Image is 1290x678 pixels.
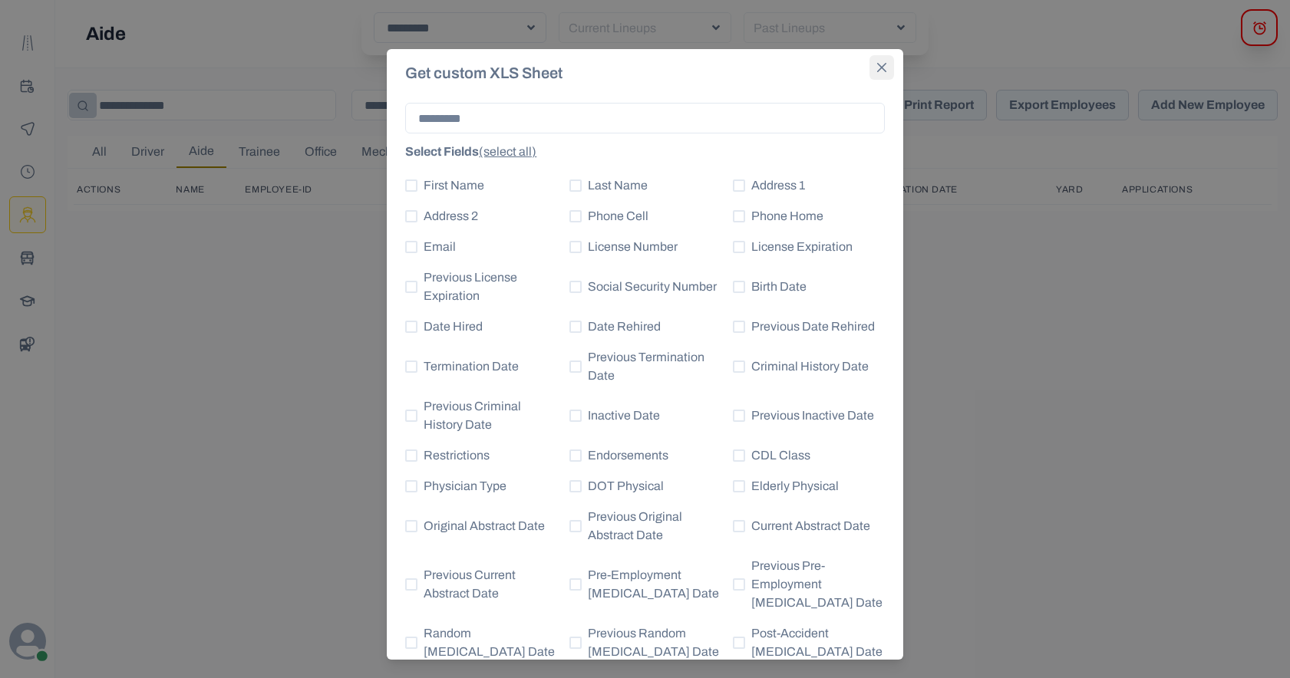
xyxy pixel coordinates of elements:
span: Inactive Date [588,406,660,425]
button: Close [869,55,894,80]
span: Criminal History Date [751,357,869,376]
span: Random [MEDICAL_DATA] Date [424,624,556,661]
span: Phone Cell [588,207,648,225]
span: Previous Current Abstract Date [424,566,556,603]
span: Current Abstract Date [751,517,870,535]
span: Previous Date Rehired [751,318,875,336]
span: Last Name [588,176,648,195]
span: Endorsements [588,446,668,465]
span: DOT Physical [588,477,664,495]
span: Termination Date [424,357,519,376]
span: Physician Type [424,477,506,495]
span: Previous Criminal History Date [424,397,556,434]
span: License Expiration [751,238,853,256]
span: First Name [424,176,484,195]
span: (select all) [479,145,536,158]
span: Social Security Number [588,278,717,296]
span: Original Abstract Date [424,517,545,535]
span: Previous Pre-Employment [MEDICAL_DATA] Date [751,557,884,612]
span: Birth Date [751,278,807,296]
span: Pre-Employment [MEDICAL_DATA] Date [588,566,721,603]
span: Address 1 [751,176,805,195]
span: License Number [588,238,678,256]
span: Address 2 [424,207,478,225]
span: Post-Accident [MEDICAL_DATA] Date [751,624,884,661]
span: Phone Home [751,207,823,225]
label: Select Fields [405,143,536,161]
span: Previous License Expiration [424,268,556,305]
span: Date Rehired [588,318,661,336]
span: CDL Class [751,446,810,465]
span: Restrictions [424,446,490,465]
span: Previous Original Abstract Date [588,508,721,545]
header: Get custom XLS Sheet [387,49,902,97]
span: Previous Random [MEDICAL_DATA] Date [588,624,721,661]
span: Date Hired [424,318,483,336]
span: Previous Inactive Date [751,406,874,425]
span: Elderly Physical [751,477,839,495]
span: Email [424,238,456,256]
span: Previous Termination Date [588,348,721,385]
